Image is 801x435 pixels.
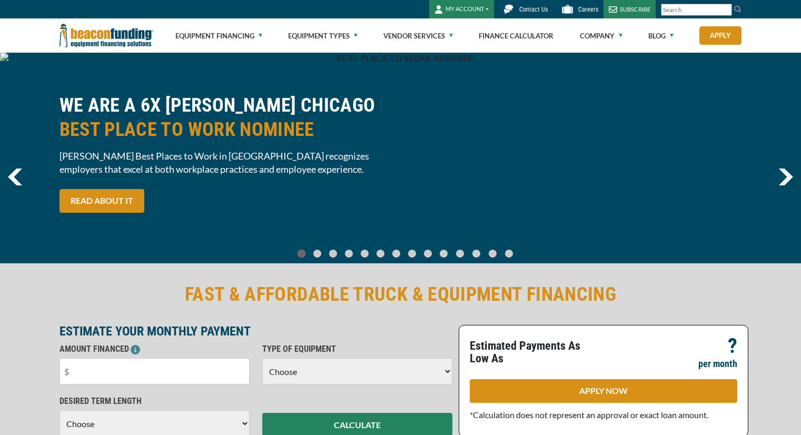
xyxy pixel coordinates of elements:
a: Apply [699,26,741,45]
span: Careers [578,6,598,13]
p: ESTIMATE YOUR MONTHLY PAYMENT [60,325,452,338]
span: BEST PLACE TO WORK NOMINEE [60,117,394,142]
a: READ ABOUT IT [60,189,144,213]
a: Go To Slide 1 [311,249,324,258]
a: Go To Slide 8 [422,249,434,258]
p: AMOUNT FINANCED [60,343,250,355]
h2: FAST & AFFORDABLE TRUCK & EQUIPMENT FINANCING [60,282,742,307]
span: *Calculation does not represent an approval or exact loan amount. [470,410,708,420]
a: Go To Slide 2 [327,249,340,258]
a: Equipment Types [288,19,358,53]
a: Company [580,19,622,53]
a: Vendor Services [383,19,453,53]
input: Search [661,4,732,16]
p: DESIRED TERM LENGTH [60,395,250,408]
a: Go To Slide 5 [374,249,387,258]
a: next [778,169,793,185]
p: per month [698,358,737,370]
span: Contact Us [519,6,548,13]
img: Search [734,5,742,13]
a: Go To Slide 11 [470,249,483,258]
a: Blog [648,19,674,53]
a: Go To Slide 6 [390,249,403,258]
span: [PERSON_NAME] Best Places to Work in [GEOGRAPHIC_DATA] recognizes employers that excel at both wo... [60,150,394,176]
a: Go To Slide 9 [438,249,450,258]
a: Go To Slide 12 [486,249,499,258]
p: ? [728,340,737,352]
img: Right Navigator [778,169,793,185]
a: Go To Slide 13 [502,249,516,258]
p: TYPE OF EQUIPMENT [262,343,452,355]
p: Estimated Payments As Low As [470,340,597,365]
a: APPLY NOW [470,379,737,403]
a: Go To Slide 0 [295,249,308,258]
a: Go To Slide 3 [343,249,355,258]
a: Go To Slide 4 [359,249,371,258]
a: Go To Slide 10 [453,249,467,258]
a: previous [8,169,22,185]
input: $ [60,358,250,384]
a: Equipment Financing [175,19,262,53]
a: Clear search text [721,6,729,14]
a: Go To Slide 7 [406,249,419,258]
a: Finance Calculator [479,19,553,53]
img: Left Navigator [8,169,22,185]
img: Beacon Funding Corporation logo [60,18,153,53]
h2: WE ARE A 6X [PERSON_NAME] CHICAGO [60,93,394,142]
